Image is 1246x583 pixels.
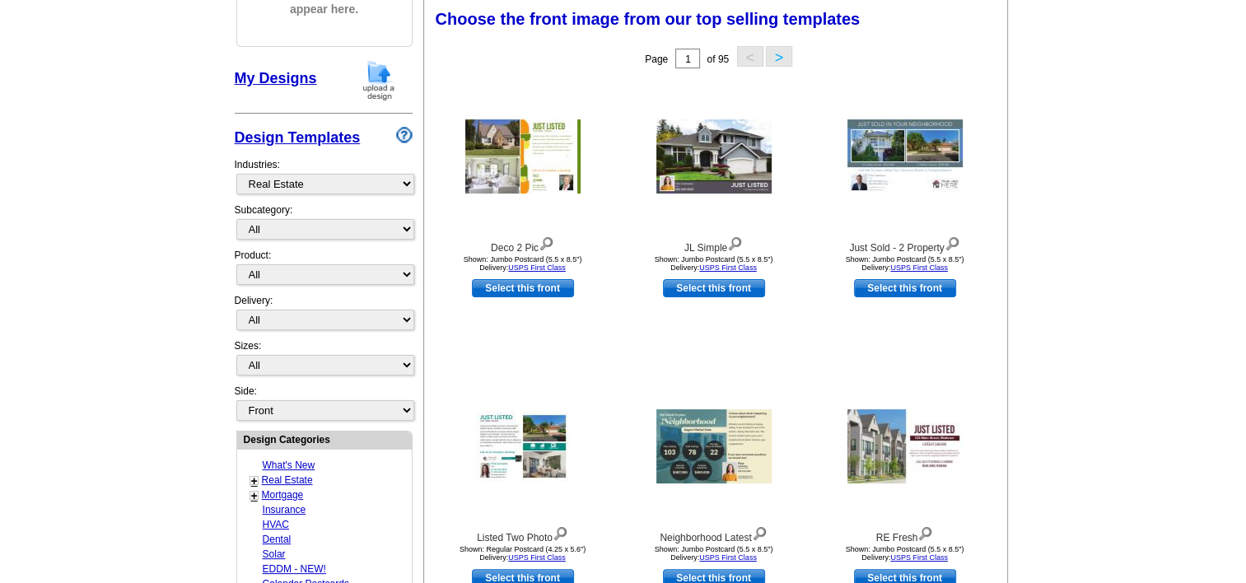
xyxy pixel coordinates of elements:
[263,504,306,515] a: Insurance
[814,523,996,545] div: RE Fresh
[263,459,315,471] a: What's New
[263,563,326,575] a: EDDM - NEW!
[235,293,413,338] div: Delivery:
[699,553,757,562] a: USPS First Class
[235,149,413,203] div: Industries:
[235,129,361,146] a: Design Templates
[707,54,729,65] span: of 95
[263,548,286,560] a: Solar
[854,279,956,297] a: use this design
[656,119,772,194] img: JL Simple
[432,233,614,255] div: Deco 2 Pic
[263,534,292,545] a: Dental
[251,474,258,487] a: +
[663,279,765,297] a: use this design
[357,59,400,101] img: upload-design
[645,54,668,65] span: Page
[623,255,805,272] div: Shown: Jumbo Postcard (5.5 x 8.5") Delivery:
[737,46,763,67] button: <
[465,119,581,194] img: Deco 2 Pic
[237,431,412,447] div: Design Categories
[508,264,566,272] a: USPS First Class
[752,523,768,541] img: view design details
[623,545,805,562] div: Shown: Jumbo Postcard (5.5 x 8.5") Delivery:
[890,264,948,272] a: USPS First Class
[890,553,948,562] a: USPS First Class
[814,233,996,255] div: Just Sold - 2 Property
[508,553,566,562] a: USPS First Class
[262,489,304,501] a: Mortgage
[432,545,614,562] div: Shown: Regular Postcard (4.25 x 5.6") Delivery:
[235,384,413,422] div: Side:
[814,545,996,562] div: Shown: Jumbo Postcard (5.5 x 8.5") Delivery:
[432,523,614,545] div: Listed Two Photo
[553,523,568,541] img: view design details
[814,255,996,272] div: Shown: Jumbo Postcard (5.5 x 8.5") Delivery:
[917,200,1246,583] iframe: LiveChat chat widget
[766,46,792,67] button: >
[847,409,963,483] img: RE Fresh
[847,119,963,194] img: Just Sold - 2 Property
[235,203,413,248] div: Subcategory:
[396,127,413,143] img: design-wizard-help-icon.png
[436,10,861,28] span: Choose the front image from our top selling templates
[235,248,413,293] div: Product:
[263,519,289,530] a: HVAC
[235,70,317,86] a: My Designs
[432,255,614,272] div: Shown: Jumbo Postcard (5.5 x 8.5") Delivery:
[235,338,413,384] div: Sizes:
[656,409,772,483] img: Neighborhood Latest
[699,264,757,272] a: USPS First Class
[476,411,570,482] img: Listed Two Photo
[623,233,805,255] div: JL Simple
[623,523,805,545] div: Neighborhood Latest
[727,233,743,251] img: view design details
[472,279,574,297] a: use this design
[251,489,258,502] a: +
[539,233,554,251] img: view design details
[262,474,313,486] a: Real Estate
